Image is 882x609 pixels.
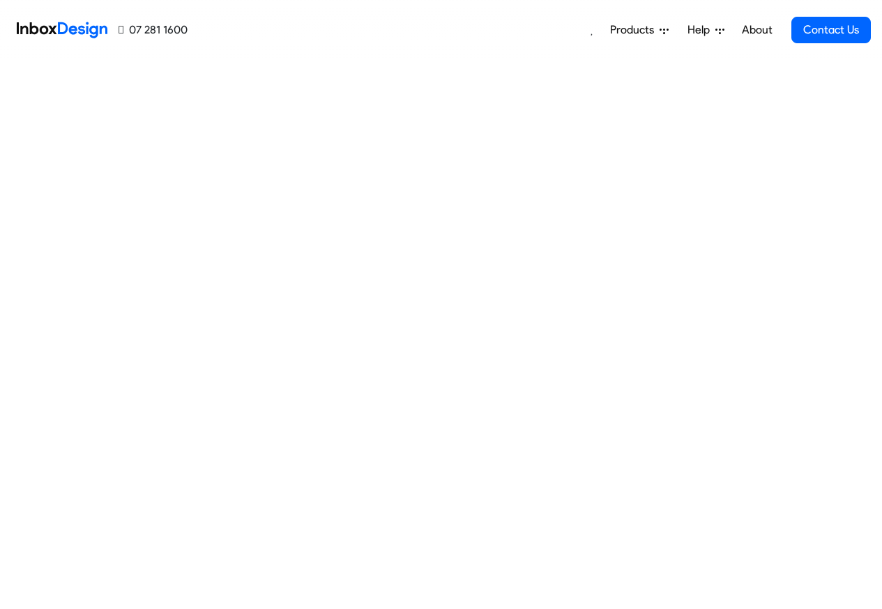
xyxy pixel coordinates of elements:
span: Products [610,22,660,38]
a: Help [682,16,730,44]
a: About [738,16,776,44]
a: Products [605,16,674,44]
a: Contact Us [791,17,871,43]
a: 07 281 1600 [119,22,188,38]
span: Help [687,22,715,38]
